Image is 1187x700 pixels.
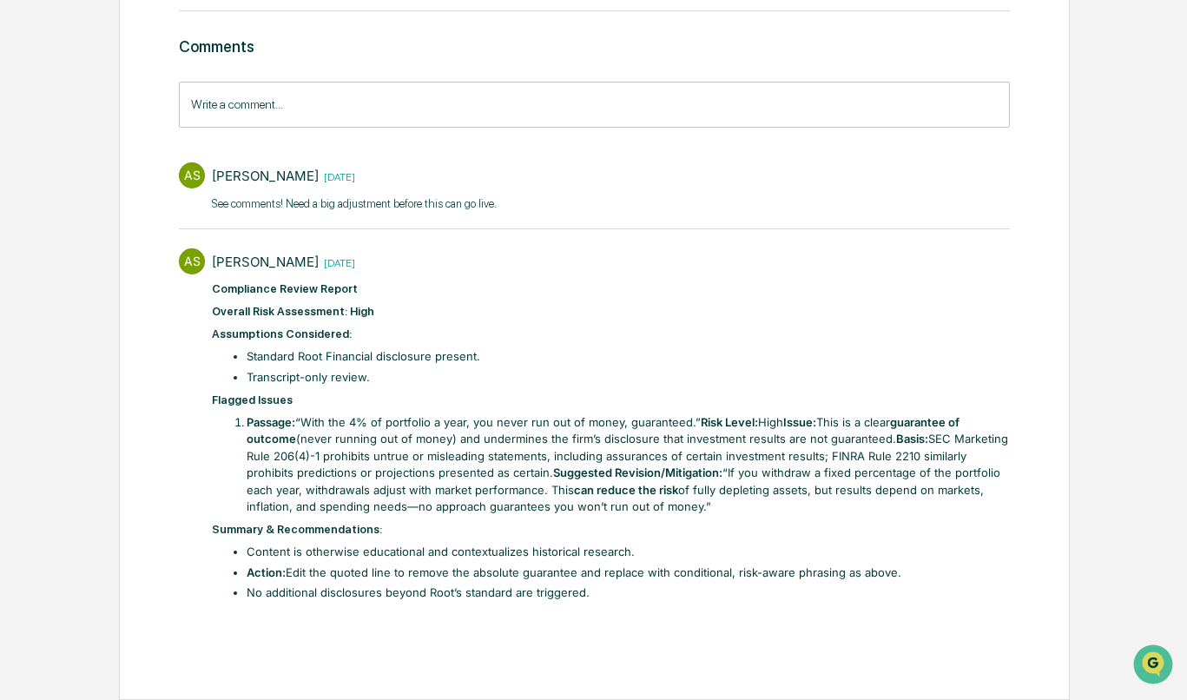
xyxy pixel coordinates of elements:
strong: Passage: [247,415,295,429]
div: 🔎 [17,254,31,267]
p: ​ [212,607,1010,624]
li: Content is otherwise educational and contextualizes historical research. [247,544,1010,561]
button: Start new chat [295,138,316,159]
img: 1746055101610-c473b297-6a78-478c-a979-82029cc54cd1 [17,133,49,164]
h3: Comments [179,37,1010,56]
span: [DATE] [319,254,355,269]
div: AS [179,162,205,188]
li: No additional disclosures beyond Root’s standard are triggered. [247,584,1010,602]
li: Standard Root Financial disclosure present. [247,348,1010,366]
div: 🗄️ [126,221,140,234]
strong: Issue: [783,415,816,429]
a: Powered byPylon [122,294,210,307]
li: Edit the quoted line to remove the absolute guarantee and replace with conditional, risk-aware ph... [247,565,1010,582]
span: Data Lookup [35,252,109,269]
span: Attestations [143,219,215,236]
strong: Basis: [896,432,928,446]
p: How can we help? [17,36,316,64]
strong: Summary & Recommendations: [212,523,382,536]
a: 🔎Data Lookup [10,245,116,276]
div: [PERSON_NAME] [212,168,319,184]
li: “With the 4% of portfolio a year, you never run out of money, guaranteed.” High This is a clear (... [247,414,1010,516]
strong: can reduce the risk [574,483,678,497]
li: Transcript-only review. [247,369,1010,386]
iframe: Open customer support [1131,643,1178,690]
strong: Compliance Review Report [212,282,358,295]
p: See comments! Need a big adjustment before this can go live. ​ [212,195,498,213]
span: Preclearance [35,219,112,236]
div: 🖐️ [17,221,31,234]
div: We're available if you need us! [59,150,220,164]
div: Start new chat [59,133,285,150]
span: [DATE] [319,168,355,183]
a: 🖐️Preclearance [10,212,119,243]
span: Pylon [173,294,210,307]
div: AS [179,248,205,274]
div: [PERSON_NAME] [212,254,319,270]
strong: Action: [247,565,286,579]
strong: Risk Level: [701,415,758,429]
strong: Flagged Issues [212,393,293,406]
a: 🗄️Attestations [119,212,222,243]
strong: Assumptions Considered: [212,327,352,340]
strong: Suggested Revision/Mitigation: [553,466,722,479]
strong: Overall Risk Assessment: High [212,305,374,318]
